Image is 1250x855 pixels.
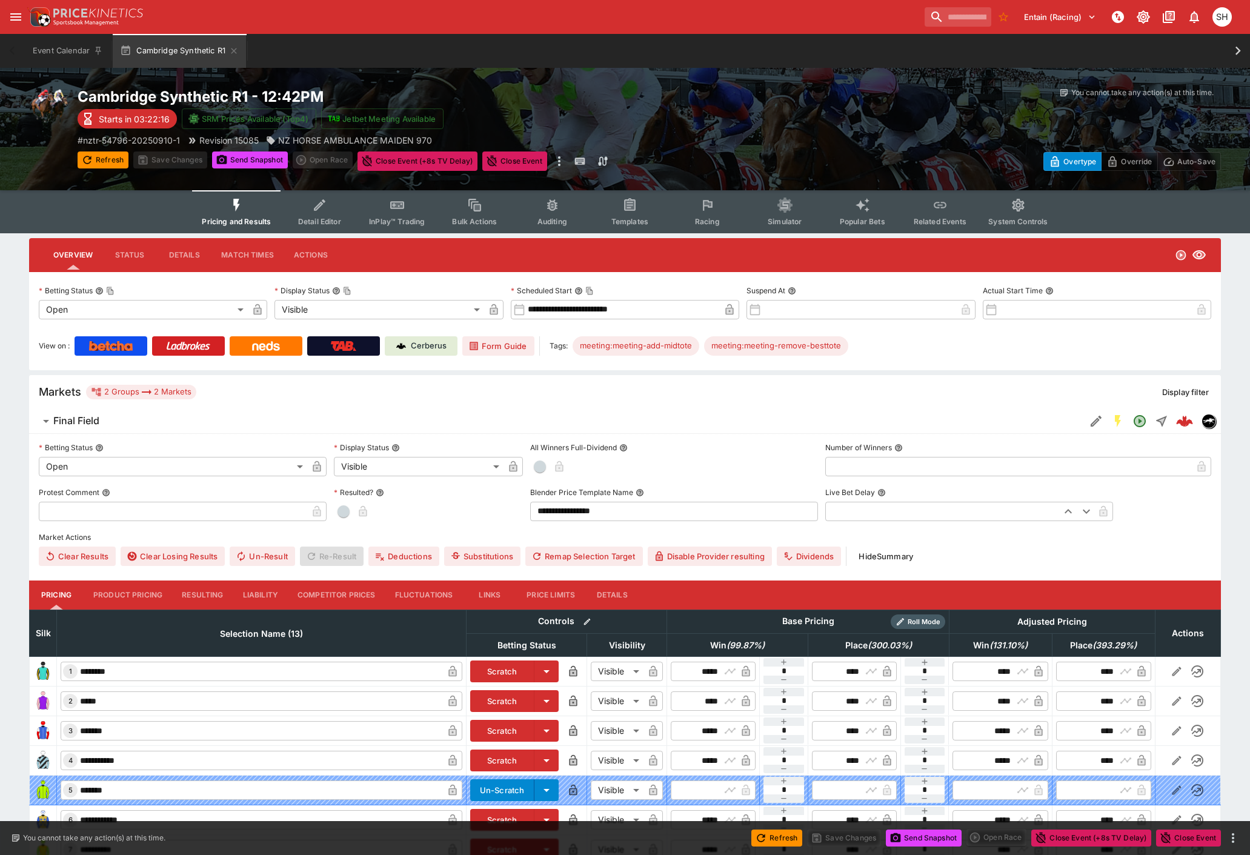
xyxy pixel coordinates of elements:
span: Templates [611,217,648,226]
button: Disable Provider resulting [648,547,772,566]
button: Notifications [1183,6,1205,28]
span: 5 [66,786,75,794]
button: Scratch [470,720,535,742]
button: HideSummary [851,547,920,566]
button: Overview [44,241,102,270]
img: PriceKinetics [53,8,143,18]
button: Actions [284,241,338,270]
span: Racing [695,217,720,226]
div: Visible [591,810,643,830]
button: Suspend At [788,287,796,295]
button: Scratch [470,660,535,682]
p: Live Bet Delay [825,487,875,497]
button: Straight [1151,410,1172,432]
button: SGM Enabled [1107,410,1129,432]
p: Revision 15085 [199,134,259,147]
div: Scott Hunt [1212,7,1232,27]
button: Copy To Clipboard [106,287,115,295]
button: Scratch [470,750,535,771]
div: Visible [591,780,643,800]
img: logo-cerberus--red.svg [1176,413,1193,430]
button: more [1226,831,1240,845]
span: Betting Status [484,638,570,653]
div: Start From [1043,152,1221,171]
p: Number of Winners [825,442,892,453]
th: Silk [30,610,57,656]
img: Cerberus [396,341,406,351]
div: Visible [591,721,643,740]
button: Substitutions [444,547,520,566]
div: Event type filters [192,190,1057,233]
button: Override [1101,152,1157,171]
div: Base Pricing [777,614,839,629]
button: Fluctuations [385,581,463,610]
h6: Final Field [53,414,99,427]
img: Neds [252,341,279,351]
button: Display StatusCopy To Clipboard [332,287,341,295]
th: Adjusted Pricing [949,610,1155,633]
button: Close Event (+8s TV Delay) [1031,830,1151,847]
p: Override [1121,155,1152,168]
img: runner 2 [33,691,53,711]
button: All Winners Full-Dividend [619,444,628,452]
button: Status [102,241,157,270]
button: Details [585,581,639,610]
button: Protest Comment [102,488,110,497]
button: Match Times [211,241,284,270]
em: ( 393.29 %) [1092,638,1137,653]
button: Refresh [751,830,802,847]
button: Open [1129,410,1151,432]
span: meeting:meeting-add-midtote [573,340,699,352]
button: Number of Winners [894,444,903,452]
span: Place(300.03%) [832,638,925,653]
img: runner 3 [33,721,53,740]
button: Scratch [470,690,535,712]
div: split button [293,151,353,168]
button: Close Event (+8s TV Delay) [357,151,477,171]
div: Visible [274,300,484,319]
button: NOT Connected to PK [1107,6,1129,28]
span: Place(393.29%) [1057,638,1150,653]
div: Open [39,300,248,319]
img: runner 4 [33,751,53,770]
div: Betting Target: cerberus [573,336,699,356]
img: horse_racing.png [29,87,68,126]
button: Product Pricing [84,581,172,610]
button: Documentation [1158,6,1180,28]
button: Resulting [172,581,233,610]
button: Edit Detail [1085,410,1107,432]
button: Close Event [1156,830,1221,847]
span: 1 [67,667,75,676]
button: Un-Result [230,547,294,566]
label: Tags: [550,336,568,356]
label: View on : [39,336,70,356]
p: Copy To Clipboard [78,134,180,147]
span: Roll Mode [903,617,945,627]
img: PriceKinetics Logo [27,5,51,29]
button: Refresh [78,151,128,168]
em: ( 131.10 %) [989,638,1028,653]
div: Betting Target: cerberus [704,336,848,356]
button: Remap Selection Target [525,547,643,566]
button: open drawer [5,6,27,28]
h5: Markets [39,385,81,399]
svg: Visible [1192,248,1206,262]
button: Display Status [391,444,400,452]
p: Betting Status [39,442,93,453]
button: No Bookmarks [994,7,1013,27]
button: Send Snapshot [886,830,962,847]
button: Pricing [29,581,84,610]
button: Competitor Prices [288,581,385,610]
span: System Controls [988,217,1048,226]
button: Actual Start Time [1045,287,1054,295]
p: You cannot take any action(s) at this time. [23,833,165,843]
div: 2 Groups 2 Markets [91,385,191,399]
span: Bulk Actions [452,217,497,226]
p: Display Status [274,285,330,296]
div: Show/hide Price Roll mode configuration. [891,614,945,629]
h2: Copy To Clipboard [78,87,650,106]
p: Overtype [1063,155,1096,168]
p: Protest Comment [39,487,99,497]
button: Liability [233,581,288,610]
